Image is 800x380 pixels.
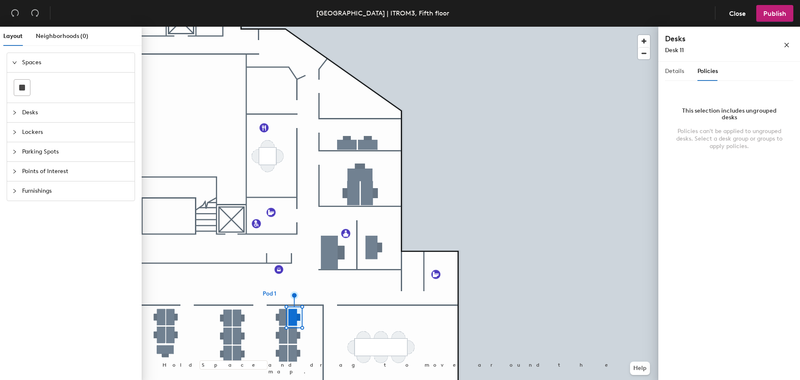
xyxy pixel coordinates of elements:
button: Close [722,5,753,22]
span: Details [665,68,684,75]
button: Publish [756,5,793,22]
span: collapsed [12,110,17,115]
h4: Desks [665,33,757,44]
div: [GEOGRAPHIC_DATA] | ITROM3, Fifth floor [316,8,449,18]
span: undo [11,9,19,17]
button: Undo (⌘ + Z) [7,5,23,22]
span: Points of Interest [22,162,130,181]
span: Close [729,10,746,18]
span: expanded [12,60,17,65]
div: Policies can't be applied to ungrouped desks. Select a desk group or groups to apply policies. [675,128,783,150]
button: Help [630,362,650,375]
span: close [784,42,790,48]
span: Desks [22,103,130,122]
span: Furnishings [22,181,130,201]
span: Layout [3,33,22,40]
span: Lockers [22,123,130,142]
span: Policies [697,68,718,75]
span: Neighborhoods (0) [36,33,88,40]
div: This selection includes ungrouped desks [675,108,783,121]
span: collapsed [12,130,17,135]
span: Publish [763,10,786,18]
span: Spaces [22,53,130,72]
span: Desk 11 [665,47,684,54]
button: Redo (⌘ + ⇧ + Z) [27,5,43,22]
span: collapsed [12,149,17,154]
span: Parking Spots [22,142,130,161]
span: collapsed [12,169,17,174]
span: collapsed [12,189,17,194]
